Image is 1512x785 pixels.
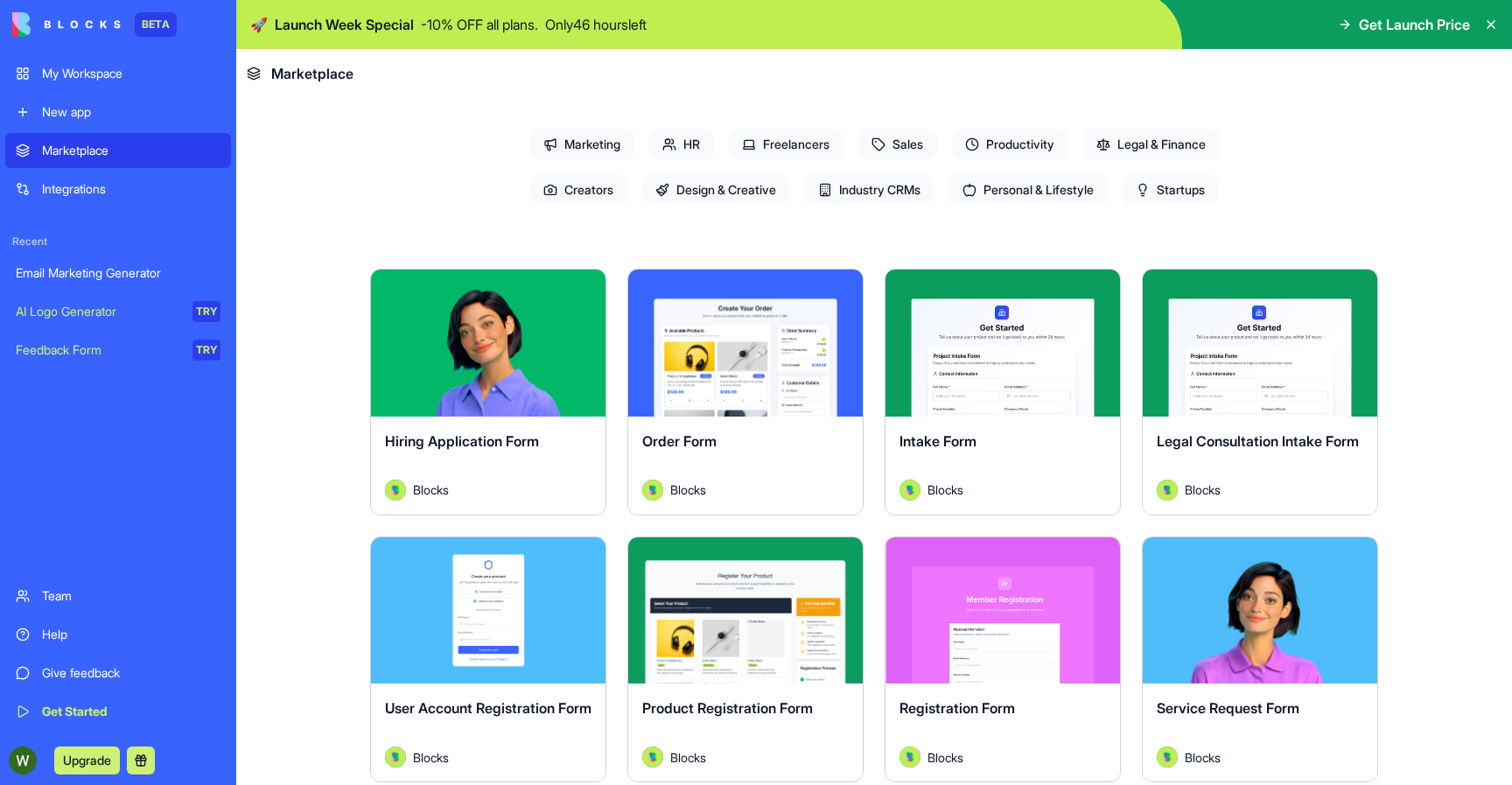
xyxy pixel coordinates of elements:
p: Only 46 hours left [545,14,647,35]
img: Avatar [642,746,663,767]
div: Email Marketing Generator [16,264,220,282]
a: AI Logo GeneratorTRY [5,294,231,329]
a: Team [5,578,231,613]
div: Help [42,626,220,643]
span: Design & Creative [641,174,790,206]
div: Team [42,587,220,605]
div: Get Started [42,703,220,720]
div: AI Logo Generator [16,303,180,320]
img: ACg8ocJfX902z323eJv0WgYs8to-prm3hRyyT9LVmbu9YU5sKTReeg=s96-c [9,746,37,774]
a: Order FormAvatarBlocks [627,269,864,515]
a: BETA [12,12,177,37]
a: Hiring Application FormAvatarBlocks [370,269,606,515]
span: Blocks [670,480,706,499]
div: Integrations [42,180,220,198]
a: Legal Consultation Intake FormAvatarBlocks [1142,269,1378,515]
img: Avatar [899,746,920,767]
img: Avatar [1157,480,1178,501]
div: Marketplace [42,142,220,159]
a: New app [5,95,231,130]
a: My Workspace [5,56,231,91]
a: Get Started [5,694,231,729]
a: Registration FormAvatarBlocks [885,536,1121,783]
div: BETA [135,12,177,37]
span: Blocks [413,748,449,767]
a: Marketplace [5,133,231,168]
div: New app [42,103,220,121]
a: User Account Registration FormAvatarBlocks [370,536,606,783]
img: Avatar [1157,746,1178,767]
span: Hiring Application Form [385,432,539,450]
span: Blocks [927,748,963,767]
span: Productivity [951,129,1068,160]
img: logo [12,12,121,37]
span: Intake Form [899,432,976,450]
img: Avatar [642,480,663,501]
span: Product Registration Form [642,699,813,717]
span: Freelancers [728,129,843,160]
span: Blocks [927,480,963,499]
a: Integrations [5,172,231,207]
span: Legal Consultation Intake Form [1157,432,1359,450]
span: Blocks [670,748,706,767]
a: Give feedback [5,655,231,690]
span: Creators [529,174,627,206]
button: Upgrade [54,746,120,774]
a: Feedback FormTRY [5,333,231,368]
a: Upgrade [54,751,120,768]
span: Marketplace [271,63,353,84]
span: Blocks [1185,480,1221,499]
img: Avatar [385,746,406,767]
a: Intake FormAvatarBlocks [885,269,1121,515]
span: 🚀 [250,14,268,35]
span: User Account Registration Form [385,699,591,717]
span: Service Request Form [1157,699,1299,717]
span: HR [648,129,714,160]
span: Sales [857,129,937,160]
span: Launch Week Special [275,14,414,35]
a: Email Marketing Generator [5,256,231,291]
span: Industry CRMs [804,174,934,206]
span: Legal & Finance [1082,129,1220,160]
p: - 10 % OFF all plans. [421,14,538,35]
span: Startups [1122,174,1219,206]
span: Get Launch Price [1359,14,1470,35]
img: Avatar [899,480,920,501]
span: Order Form [642,432,717,450]
span: Marketing [529,129,634,160]
div: Give feedback [42,664,220,682]
img: Avatar [385,480,406,501]
span: Personal & Lifestyle [948,174,1108,206]
span: Blocks [413,480,449,499]
div: My Workspace [42,65,220,82]
a: Help [5,617,231,652]
div: TRY [192,340,220,361]
span: Recent [5,235,231,249]
span: Registration Form [899,699,1015,717]
span: Blocks [1185,748,1221,767]
a: Service Request FormAvatarBlocks [1142,536,1378,783]
a: Product Registration FormAvatarBlocks [627,536,864,783]
div: TRY [192,301,220,322]
div: Feedback Form [16,341,180,359]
